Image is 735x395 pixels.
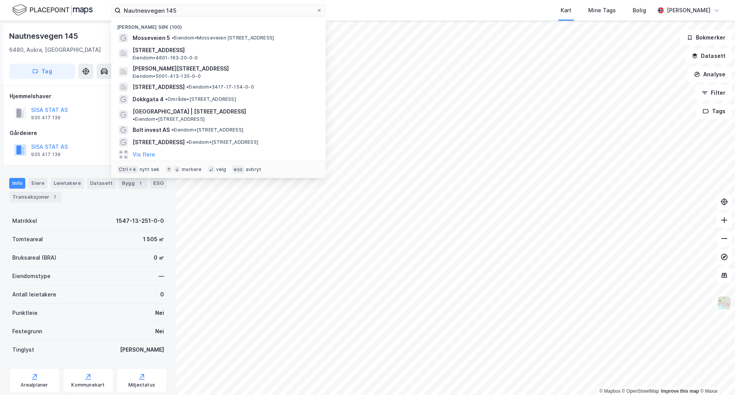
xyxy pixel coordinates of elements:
span: • [186,139,189,145]
div: [PERSON_NAME] søk (100) [111,18,326,32]
div: esc [232,166,244,173]
span: Dokkgata 4 [133,95,164,104]
div: 7 [51,193,59,201]
div: markere [182,166,202,173]
div: Festegrunn [12,327,42,336]
div: Kommunekart [71,382,105,388]
div: 935 417 139 [31,151,61,158]
div: Datasett [87,178,116,189]
div: — [159,272,164,281]
button: Tags [696,104,732,119]
div: 935 417 139 [31,115,61,121]
div: Matrikkel [12,216,37,225]
div: Arealplaner [21,382,48,388]
div: Nei [155,327,164,336]
div: nytt søk [139,166,160,173]
span: • [186,84,189,90]
a: OpenStreetMap [622,388,659,394]
div: Bruksareal (BRA) [12,253,56,262]
span: Eiendom • 3417-17-154-0-0 [186,84,254,90]
div: Antall leietakere [12,290,56,299]
span: • [172,35,174,41]
div: Info [9,178,25,189]
button: Tag [9,64,75,79]
span: • [165,96,167,102]
div: Kart [561,6,571,15]
div: Bolig [633,6,646,15]
div: Leietakere [51,178,84,189]
div: Punktleie [12,308,38,318]
div: [PERSON_NAME] [667,6,710,15]
span: Område • [STREET_ADDRESS] [165,96,236,102]
button: Vis flere [133,150,155,159]
div: [PERSON_NAME] [120,345,164,354]
div: ESG [150,178,167,189]
span: Eiendom • [STREET_ADDRESS] [186,139,258,145]
a: Improve this map [661,388,699,394]
div: Nautnesvegen 145 [9,30,80,42]
div: Bygg [119,178,147,189]
div: 1 505 ㎡ [143,235,164,244]
span: Bolt invest AS [133,125,170,135]
button: Bokmerker [680,30,732,45]
div: Tinglyst [12,345,34,354]
div: 0 ㎡ [154,253,164,262]
span: [GEOGRAPHIC_DATA] | [STREET_ADDRESS] [133,107,246,116]
div: Ctrl + k [117,166,138,173]
input: Søk på adresse, matrikkel, gårdeiere, leietakere eller personer [121,5,316,16]
span: [PERSON_NAME][STREET_ADDRESS] [133,64,317,73]
button: Analyse [687,67,732,82]
img: logo.f888ab2527a4732fd821a326f86c7f29.svg [12,3,93,17]
div: 1 [136,179,144,187]
div: Tomteareal [12,235,43,244]
span: [STREET_ADDRESS] [133,82,185,92]
span: Eiendom • 4601-163-20-0-0 [133,55,198,61]
div: 6480, Aukra, [GEOGRAPHIC_DATA] [9,45,101,54]
span: Eiendom • Mosseveien [STREET_ADDRESS] [172,35,274,41]
div: Eiere [28,178,48,189]
span: Eiendom • [STREET_ADDRESS] [133,116,205,122]
span: • [133,116,135,122]
div: Nei [155,308,164,318]
div: Transaksjoner [9,192,62,202]
div: 1547-13-251-0-0 [116,216,164,225]
span: Mosseveien 5 [133,33,170,43]
div: Hjemmelshaver [10,92,167,101]
button: Filter [695,85,732,100]
span: Eiendom • [STREET_ADDRESS] [171,127,243,133]
span: [STREET_ADDRESS] [133,46,317,55]
span: • [171,127,174,133]
div: Kontrollprogram for chat [697,358,735,395]
div: Eiendomstype [12,272,51,281]
div: 0 [160,290,164,299]
img: Z [717,296,732,310]
a: Mapbox [599,388,620,394]
div: avbryt [246,166,261,173]
iframe: Chat Widget [697,358,735,395]
div: Gårdeiere [10,128,167,138]
span: Eiendom • 5001-413-135-0-0 [133,73,201,79]
div: Mine Tags [588,6,616,15]
button: Datasett [685,48,732,64]
div: Miljøstatus [128,382,155,388]
span: [STREET_ADDRESS] [133,138,185,147]
div: velg [216,166,226,173]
